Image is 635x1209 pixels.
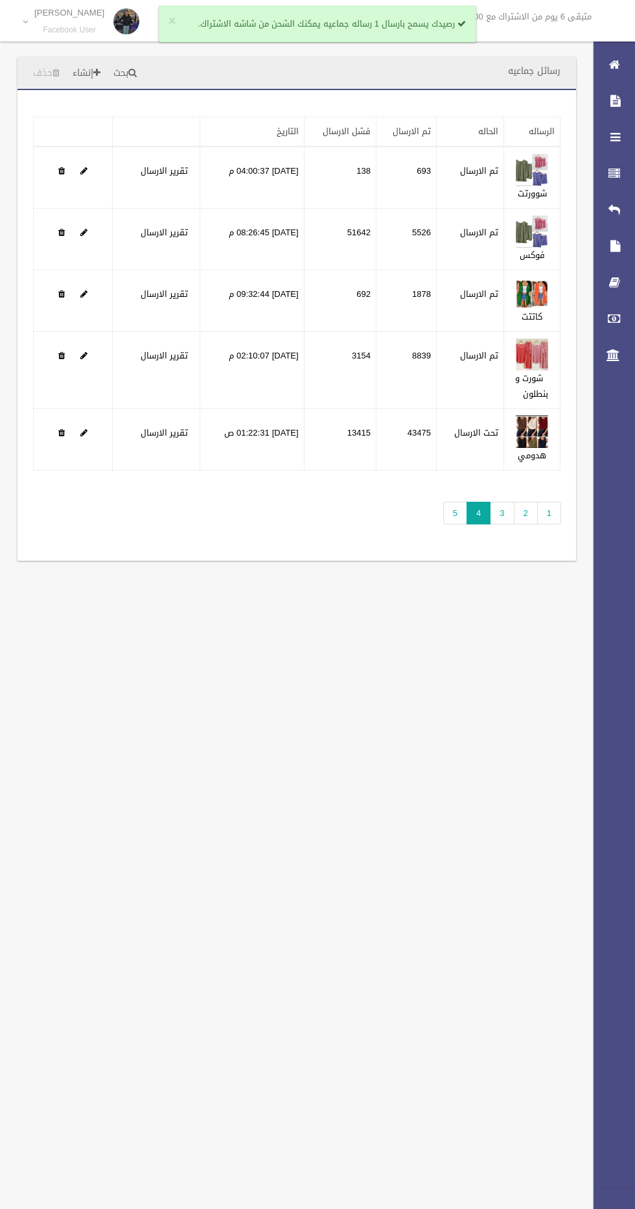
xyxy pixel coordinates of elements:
img: 638921669256375338.jpg [516,154,548,186]
img: 638924192209046630.jpg [516,338,548,371]
header: رسائل جماعيه [492,58,576,84]
a: Edit [80,286,87,302]
td: [DATE] 09:32:44 م [200,270,304,332]
a: فشل الارسال [323,123,371,139]
span: 4 [467,502,491,524]
a: 5 [443,502,467,524]
a: تقرير الارسال [141,224,188,241]
td: 51642 [304,209,376,270]
td: 8839 [376,332,436,409]
a: Edit [80,425,87,441]
a: تقرير الارسال [141,425,188,441]
a: Edit [516,224,548,241]
a: 2 [514,502,538,524]
a: شوورتت [518,185,547,202]
a: Edit [516,425,548,441]
label: تم الارسال [460,163,498,179]
td: [DATE] 08:26:45 م [200,209,304,270]
th: الحاله [436,117,503,147]
div: رصيدك يسمح بارسال 1 رساله جماعيه يمكنك الشحن من شاشه الاشتراك. [159,6,476,42]
img: 638921865298848382.jpg [516,277,548,309]
a: شورت و بنطلون [515,370,548,402]
td: 13415 [304,409,376,471]
label: تحت الارسال [454,425,498,441]
a: تم الارسال [393,123,431,139]
a: التاريخ [277,123,299,139]
td: [DATE] 04:00:37 م [200,147,304,209]
a: Edit [80,163,87,179]
a: هدومي [518,447,546,464]
a: Edit [516,347,548,364]
a: بحث [108,62,142,86]
a: تقرير الارسال [141,347,188,364]
td: 3154 [304,332,376,409]
td: [DATE] 01:22:31 ص [200,409,304,471]
a: تقرير الارسال [141,163,188,179]
td: 138 [304,147,376,209]
label: تم الارسال [460,348,498,364]
td: 692 [304,270,376,332]
td: 5526 [376,209,436,270]
p: [PERSON_NAME] [34,8,104,18]
label: تم الارسال [460,225,498,241]
td: 1878 [376,270,436,332]
a: 1 [537,502,561,524]
a: 3 [490,502,514,524]
button: × [168,15,176,28]
a: تقرير الارسال [141,286,188,302]
img: 638921825234776626.jpg [516,215,548,248]
a: Edit [516,286,548,302]
img: 638924479724869242.jpg [516,416,548,448]
a: Edit [516,163,548,179]
a: فوكس [520,247,545,263]
a: إنشاء [67,62,106,86]
td: 693 [376,147,436,209]
a: كاتتت [522,309,542,325]
small: Facebook User [34,25,104,35]
td: 43475 [376,409,436,471]
th: الرساله [504,117,560,147]
a: Edit [80,224,87,241]
label: تم الارسال [460,287,498,302]
td: [DATE] 02:10:07 م [200,332,304,409]
a: Edit [80,347,87,364]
